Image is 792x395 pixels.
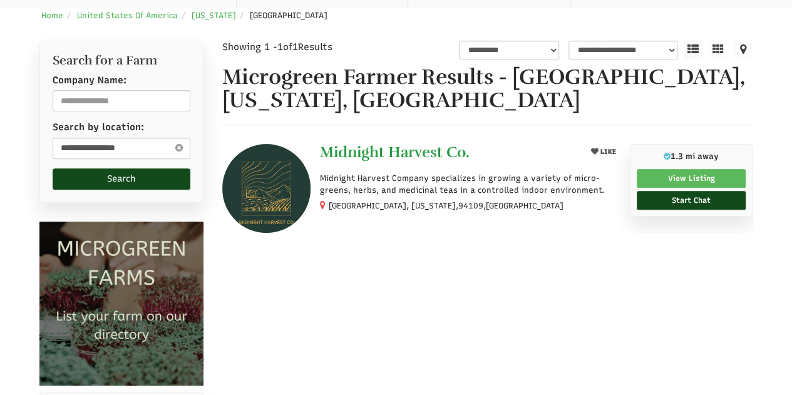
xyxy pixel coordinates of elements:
[637,169,746,188] a: View Listing
[320,144,576,163] a: Midnight Harvest Co.
[486,200,563,212] span: [GEOGRAPHIC_DATA]
[277,41,283,53] span: 1
[192,11,236,20] a: [US_STATE]
[599,148,616,156] span: LIKE
[39,222,204,386] img: Microgreen Farms list your microgreen farm today
[329,201,563,210] small: [GEOGRAPHIC_DATA], [US_STATE], ,
[320,173,620,195] p: Midnight Harvest Company specializes in growing a variety of micro-greens, herbs, and medicinal t...
[77,11,178,20] a: United States Of America
[250,11,327,20] span: [GEOGRAPHIC_DATA]
[320,143,470,162] span: Midnight Harvest Co.
[53,74,126,87] label: Company Name:
[53,54,191,68] h2: Search for a Farm
[568,41,678,59] select: sortbox-1
[458,200,483,212] span: 94109
[637,191,746,210] a: Start Chat
[637,151,746,162] p: 1.3 mi away
[222,66,753,113] h1: Microgreen Farmer Results - [GEOGRAPHIC_DATA], [US_STATE], [GEOGRAPHIC_DATA]
[41,11,63,20] a: Home
[222,41,399,54] div: Showing 1 - of Results
[587,144,620,160] button: LIKE
[459,41,559,59] select: overall_rating_filter-1
[53,121,144,134] label: Search by location:
[292,41,298,53] span: 1
[222,144,311,232] img: Midnight Harvest Co.
[53,168,191,190] button: Search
